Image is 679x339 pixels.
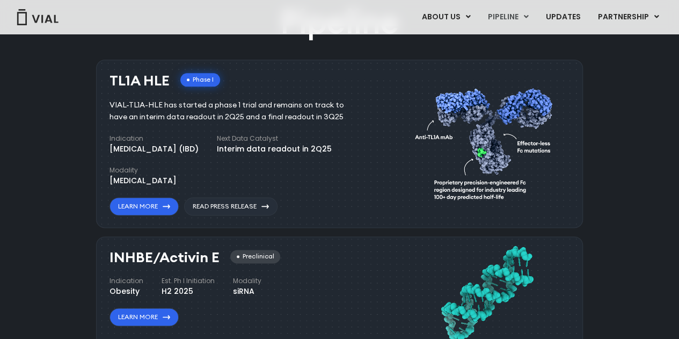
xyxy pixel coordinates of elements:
[589,8,668,26] a: PARTNERSHIPMenu Toggle
[109,134,199,143] h4: Indication
[109,73,170,89] h3: TL1A HLE
[16,9,59,25] img: Vial Logo
[109,143,199,155] div: [MEDICAL_DATA] (IBD)
[162,276,215,286] h4: Est. Ph I Initiation
[109,197,179,215] a: Learn More
[537,8,589,26] a: UPDATES
[109,286,143,297] div: Obesity
[109,165,177,175] h4: Modality
[109,99,360,123] div: VIAL-TL1A-HLE has started a phase 1 trial and remains on track to have an interim data readout in...
[479,8,537,26] a: PIPELINEMenu Toggle
[233,276,261,286] h4: Modality
[415,68,559,215] img: TL1A antibody diagram.
[217,134,332,143] h4: Next Data Catalyst
[109,276,143,286] h4: Indication
[180,73,220,86] div: Phase I
[162,286,215,297] div: H2 2025
[109,250,220,265] h3: INHBE/Activin E
[230,250,280,263] div: Preclinical
[233,286,261,297] div: siRNA
[413,8,479,26] a: ABOUT USMenu Toggle
[184,197,278,215] a: Read Press Release
[109,175,177,186] div: [MEDICAL_DATA]
[217,143,332,155] div: Interim data readout in 2Q25
[109,308,179,326] a: Learn More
